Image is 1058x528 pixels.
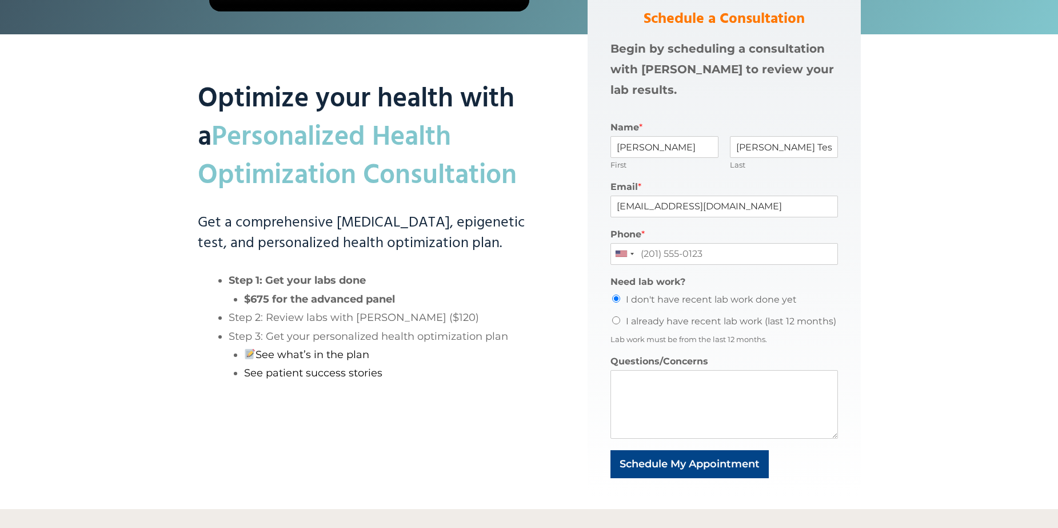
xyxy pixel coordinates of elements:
div: Lab work must be from the last 12 months. [610,335,838,344]
label: I already have recent lab work (last 12 months) [626,316,836,327]
div: United States: +1 [611,244,637,264]
strong: Schedule a Consultation [644,7,805,31]
strong: Begin by scheduling a consultation with [PERSON_NAME] to review your lab results. [610,42,834,97]
label: First [610,160,718,170]
input: (201) 555-0123 [610,243,838,265]
label: Name [610,122,838,134]
label: Email [610,181,838,193]
a: See what’s in the plan [244,348,370,361]
img: 📝 [245,349,255,359]
button: Schedule My Appointment [610,450,769,478]
mark: Personalized Health Optimization Consultation [198,116,517,198]
strong: $675 for the advanced panel [244,293,395,305]
li: Step 2: Review labs with [PERSON_NAME] ($120) [229,308,542,327]
label: Questions/Concerns [610,356,838,368]
a: See patient success stories [244,367,382,379]
label: I don't have recent lab work done yet [626,294,797,305]
label: Last [730,160,838,170]
label: Need lab work? [610,276,838,288]
li: Step 3: Get your personalized health optimization plan [229,327,542,383]
strong: Step 1: Get your labs done [229,274,366,287]
h3: Get a comprehensive [MEDICAL_DATA], epigenetic test, and personalized health optimization plan. [198,213,542,255]
label: Phone [610,229,838,241]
